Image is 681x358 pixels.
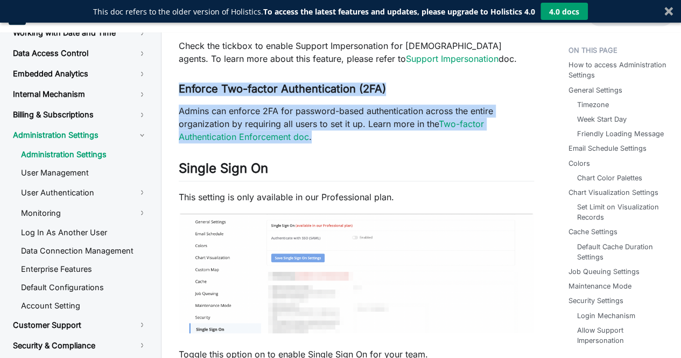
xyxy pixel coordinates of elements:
a: Set Limit on Visualization Records [577,202,664,222]
p: This setting is only available in our Professional plan. [179,190,534,203]
a: Security Settings [568,296,623,306]
a: Job Queuing Settings [568,266,640,277]
a: Monitoring [12,203,156,222]
a: Data Access Control [4,44,156,62]
strong: To access the latest features and updates, please upgrade to Holistics 4.0 [263,6,535,17]
img: single-sign-on.png [179,214,534,334]
a: Administration Settings [4,126,156,144]
a: Embedded Analytics [4,65,156,83]
a: Billing & Subscriptions [4,106,156,124]
a: Login Mechanism [577,311,635,321]
a: Chart Visualization Settings [568,187,658,198]
a: Default Configurations [12,279,156,295]
div: This doc refers to the older version of Holistics.To access the latest features and updates, plea... [93,6,535,17]
a: Chart Color Palettes [577,173,642,183]
a: Security & Compliance [4,336,156,354]
h2: Single Sign On [179,160,534,181]
a: General Settings [568,85,622,95]
a: Maintenance Mode [568,281,631,291]
a: Timezone [577,100,609,110]
a: HolisticsHolistics Docs (3.0) [9,8,111,25]
a: Support Impersonation [406,53,499,64]
a: Email Schedule Settings [568,143,647,153]
a: Internal Mechanism [4,85,156,103]
button: 4.0 docs [540,3,588,20]
a: Default Cache Duration Settings [577,242,664,262]
a: User Authentication [12,183,156,201]
a: Working with Date and Time [4,24,156,42]
a: Customer Support [4,315,156,334]
a: How to access Administration Settings [568,60,668,80]
a: Cache Settings [568,227,617,237]
a: Allow Support Impersonation [577,325,664,346]
a: Log In As Another User [12,224,156,240]
h3: Enforce Two-factor Authentication (2FA) [179,82,534,96]
a: Friendly Loading Message [577,129,664,139]
a: Administration Settings [12,146,156,163]
p: Admins can enforce 2FA for password-based authentication across the entire organization by requir... [179,104,534,143]
a: Data Connection Management [12,242,156,258]
a: Colors [568,158,590,169]
a: Account Setting [12,297,156,313]
p: Check the tickbox to enable Support Impersonation for [DEMOGRAPHIC_DATA] agents. To learn more ab... [179,39,534,65]
a: User Management [12,165,156,181]
p: This doc refers to the older version of Holistics. [93,6,535,17]
a: Enterprise Features [12,261,156,277]
a: Week Start Day [577,114,627,124]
